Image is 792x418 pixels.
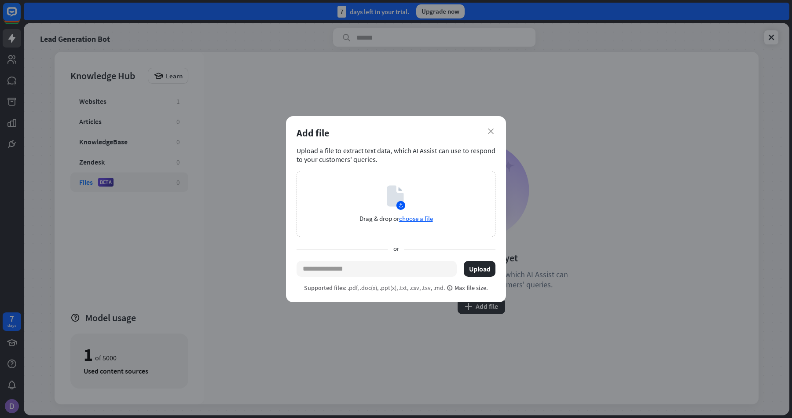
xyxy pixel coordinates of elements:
button: Open LiveChat chat widget [7,4,33,30]
span: Supported files [304,284,345,292]
span: choose a file [399,214,433,223]
button: Upload [464,261,495,277]
i: close [488,128,494,134]
div: Upload a file to extract text data, which AI Assist can use to respond to your customers' queries. [297,146,495,164]
p: : .pdf, .doc(x), .ppt(x), .txt, .csv, .tsv, .md. [304,284,488,292]
span: or [388,244,404,254]
span: Max file size. [447,284,488,292]
p: Drag & drop or [359,214,433,223]
div: Add file [297,127,495,139]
